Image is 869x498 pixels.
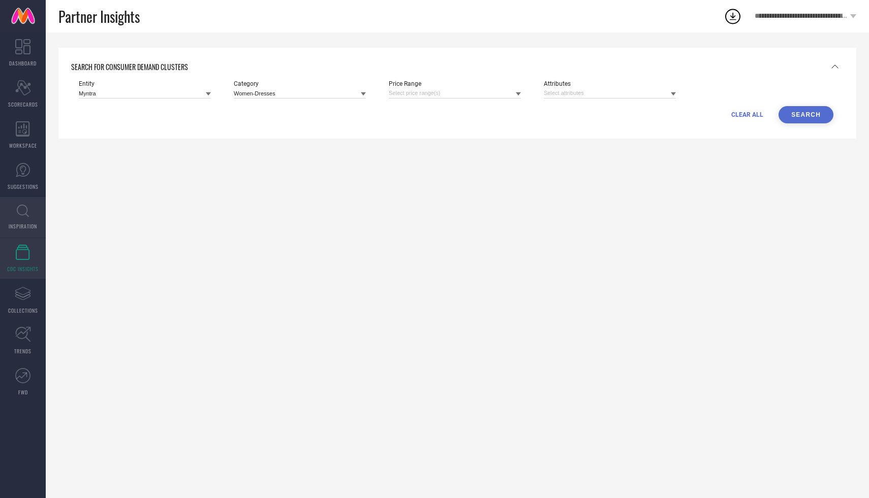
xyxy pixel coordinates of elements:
[724,7,742,25] div: Open download list
[9,222,37,230] span: INSPIRATION
[9,142,37,149] span: WORKSPACE
[71,61,188,72] span: SEARCH FOR CONSUMER DEMAND CLUSTERS
[234,80,366,87] span: Category
[58,6,140,27] span: Partner Insights
[389,88,521,98] input: Select price range(s)
[544,80,676,87] span: Attributes
[8,307,38,314] span: COLLECTIONS
[18,388,28,396] span: FWD
[7,265,39,273] span: CDC INSIGHTS
[389,80,521,87] span: Price Range
[79,80,211,87] span: Entity
[9,59,37,67] span: DASHBOARD
[731,111,763,118] span: CLEAR ALL
[779,106,833,123] button: Search
[14,347,32,355] span: TRENDS
[8,101,38,108] span: SCORECARDS
[8,183,39,190] span: SUGGESTIONS
[544,88,676,98] input: Select attributes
